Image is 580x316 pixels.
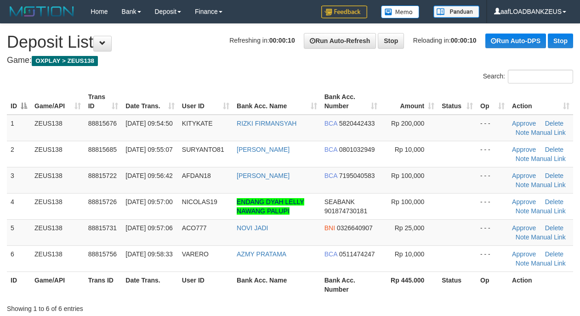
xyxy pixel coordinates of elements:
[237,250,286,258] a: AZMY PRATAMA
[182,250,209,258] span: VARERO
[381,89,438,115] th: Amount: activate to sort column ascending
[512,172,536,179] a: Approve
[516,207,529,215] a: Note
[321,272,381,298] th: Bank Acc. Number
[391,198,424,205] span: Rp 100,000
[531,260,566,267] a: Manual Link
[31,115,85,141] td: ZEUS138
[516,129,529,136] a: Note
[477,245,508,272] td: - - -
[395,224,425,232] span: Rp 25,000
[477,89,508,115] th: Op: activate to sort column ascending
[31,89,85,115] th: Game/API: activate to sort column ascending
[88,250,117,258] span: 88815756
[512,120,536,127] a: Approve
[324,224,335,232] span: BNI
[321,89,381,115] th: Bank Acc. Number: activate to sort column ascending
[477,141,508,167] td: - - -
[548,33,573,48] a: Stop
[516,181,529,188] a: Note
[31,141,85,167] td: ZEUS138
[324,250,337,258] span: BCA
[508,272,573,298] th: Action
[516,233,529,241] a: Note
[545,172,563,179] a: Delete
[483,70,573,83] label: Search:
[324,198,355,205] span: SEABANK
[178,89,233,115] th: User ID: activate to sort column ascending
[7,300,235,313] div: Showing 1 to 6 of 6 entries
[485,33,546,48] a: Run Auto-DPS
[531,207,566,215] a: Manual Link
[237,224,268,232] a: NOVI JADI
[7,245,31,272] td: 6
[545,120,563,127] a: Delete
[88,172,117,179] span: 88815722
[7,5,77,18] img: MOTION_logo.png
[7,219,31,245] td: 5
[88,198,117,205] span: 88815726
[125,120,172,127] span: [DATE] 09:54:50
[122,89,178,115] th: Date Trans.: activate to sort column ascending
[381,6,420,18] img: Button%20Memo.svg
[304,33,376,49] a: Run Auto-Refresh
[324,120,337,127] span: BCA
[433,6,479,18] img: panduan.png
[7,115,31,141] td: 1
[477,219,508,245] td: - - -
[337,224,373,232] span: Copy 0326640907 to clipboard
[321,6,367,18] img: Feedback.jpg
[381,272,438,298] th: Rp 445.000
[31,193,85,219] td: ZEUS138
[31,219,85,245] td: ZEUS138
[122,272,178,298] th: Date Trans.
[85,272,122,298] th: Trans ID
[324,207,367,215] span: Copy 901874730181 to clipboard
[477,115,508,141] td: - - -
[125,224,172,232] span: [DATE] 09:57:06
[512,250,536,258] a: Approve
[125,172,172,179] span: [DATE] 09:56:42
[545,198,563,205] a: Delete
[233,89,321,115] th: Bank Acc. Name: activate to sort column ascending
[125,198,172,205] span: [DATE] 09:57:00
[88,224,117,232] span: 88815731
[438,89,477,115] th: Status: activate to sort column ascending
[237,198,304,215] a: ENDANG DYAH LELLY NAWANG PALUPI
[32,56,98,66] span: OXPLAY > ZEUS138
[7,193,31,219] td: 4
[237,172,290,179] a: [PERSON_NAME]
[31,272,85,298] th: Game/API
[88,120,117,127] span: 88815676
[31,167,85,193] td: ZEUS138
[182,172,211,179] span: AFDAN18
[7,167,31,193] td: 3
[451,37,477,44] strong: 00:00:10
[391,172,424,179] span: Rp 100,000
[545,146,563,153] a: Delete
[237,146,290,153] a: [PERSON_NAME]
[339,120,375,127] span: Copy 5820442433 to clipboard
[7,141,31,167] td: 2
[395,250,425,258] span: Rp 10,000
[31,245,85,272] td: ZEUS138
[545,250,563,258] a: Delete
[477,167,508,193] td: - - -
[477,272,508,298] th: Op
[269,37,295,44] strong: 00:00:10
[125,250,172,258] span: [DATE] 09:58:33
[237,120,296,127] a: RIZKI FIRMANSYAH
[7,272,31,298] th: ID
[339,172,375,179] span: Copy 7195040583 to clipboard
[7,89,31,115] th: ID: activate to sort column descending
[85,89,122,115] th: Trans ID: activate to sort column ascending
[516,155,529,162] a: Note
[531,233,566,241] a: Manual Link
[477,193,508,219] td: - - -
[88,146,117,153] span: 88815685
[339,146,375,153] span: Copy 0801032949 to clipboard
[324,146,337,153] span: BCA
[508,70,573,83] input: Search:
[182,146,224,153] span: SURYANTO81
[545,224,563,232] a: Delete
